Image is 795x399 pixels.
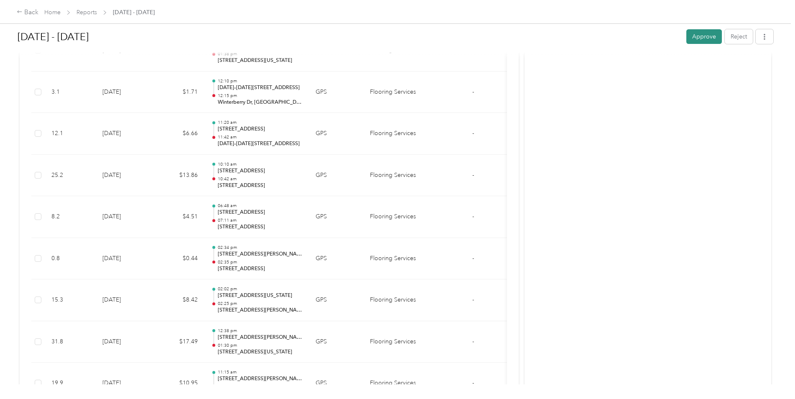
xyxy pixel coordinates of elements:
[218,99,302,106] p: Winterberry Dr, [GEOGRAPHIC_DATA], [GEOGRAPHIC_DATA]
[218,125,302,133] p: [STREET_ADDRESS]
[218,140,302,148] p: [DATE]–[DATE][STREET_ADDRESS]
[309,155,363,197] td: GPS
[218,384,302,390] p: 11:48 am
[96,72,154,113] td: [DATE]
[96,155,154,197] td: [DATE]
[44,9,61,16] a: Home
[17,8,38,18] div: Back
[218,84,302,92] p: [DATE]–[DATE][STREET_ADDRESS]
[18,27,680,47] h1: Sep 1 - 30, 2025
[96,113,154,155] td: [DATE]
[45,279,96,321] td: 15.3
[218,369,302,375] p: 11:15 am
[472,255,474,262] span: -
[96,279,154,321] td: [DATE]
[686,29,722,44] button: Approve
[218,217,302,223] p: 07:11 am
[363,155,426,197] td: Flooring Services
[154,279,204,321] td: $8.42
[218,176,302,182] p: 10:42 am
[154,155,204,197] td: $13.86
[218,348,302,356] p: [STREET_ADDRESS][US_STATE]
[154,238,204,280] td: $0.44
[309,279,363,321] td: GPS
[154,321,204,363] td: $17.49
[748,352,795,399] iframe: Everlance-gr Chat Button Frame
[309,196,363,238] td: GPS
[363,321,426,363] td: Flooring Services
[45,72,96,113] td: 3.1
[472,296,474,303] span: -
[363,279,426,321] td: Flooring Services
[154,113,204,155] td: $6.66
[218,203,302,209] p: 06:48 am
[218,286,302,292] p: 02:02 pm
[218,209,302,216] p: [STREET_ADDRESS]
[218,301,302,307] p: 02:25 pm
[218,245,302,251] p: 02:34 pm
[76,9,97,16] a: Reports
[218,292,302,299] p: [STREET_ADDRESS][US_STATE]
[363,72,426,113] td: Flooring Services
[218,161,302,167] p: 10:10 am
[363,238,426,280] td: Flooring Services
[472,338,474,345] span: -
[96,321,154,363] td: [DATE]
[363,113,426,155] td: Flooring Services
[218,251,302,258] p: [STREET_ADDRESS][PERSON_NAME]
[309,72,363,113] td: GPS
[218,265,302,273] p: [STREET_ADDRESS]
[218,167,302,175] p: [STREET_ADDRESS]
[309,321,363,363] td: GPS
[45,238,96,280] td: 0.8
[472,88,474,95] span: -
[218,328,302,334] p: 12:38 pm
[472,379,474,386] span: -
[218,182,302,189] p: [STREET_ADDRESS]
[218,375,302,383] p: [STREET_ADDRESS][PERSON_NAME]
[154,196,204,238] td: $4.51
[309,238,363,280] td: GPS
[218,120,302,125] p: 11:20 am
[45,196,96,238] td: 8.2
[45,113,96,155] td: 12.1
[363,196,426,238] td: Flooring Services
[154,72,204,113] td: $1.71
[218,259,302,265] p: 02:35 pm
[218,343,302,348] p: 01:30 pm
[218,57,302,64] p: [STREET_ADDRESS][US_STATE]
[45,155,96,197] td: 25.2
[725,29,753,44] button: Reject
[218,307,302,314] p: [STREET_ADDRESS][PERSON_NAME]
[218,93,302,99] p: 12:15 pm
[113,8,155,17] span: [DATE] - [DATE]
[218,223,302,231] p: [STREET_ADDRESS]
[218,134,302,140] p: 11:42 am
[472,130,474,137] span: -
[218,78,302,84] p: 12:10 pm
[472,213,474,220] span: -
[472,171,474,179] span: -
[45,321,96,363] td: 31.8
[309,113,363,155] td: GPS
[96,238,154,280] td: [DATE]
[96,196,154,238] td: [DATE]
[218,334,302,341] p: [STREET_ADDRESS][PERSON_NAME]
